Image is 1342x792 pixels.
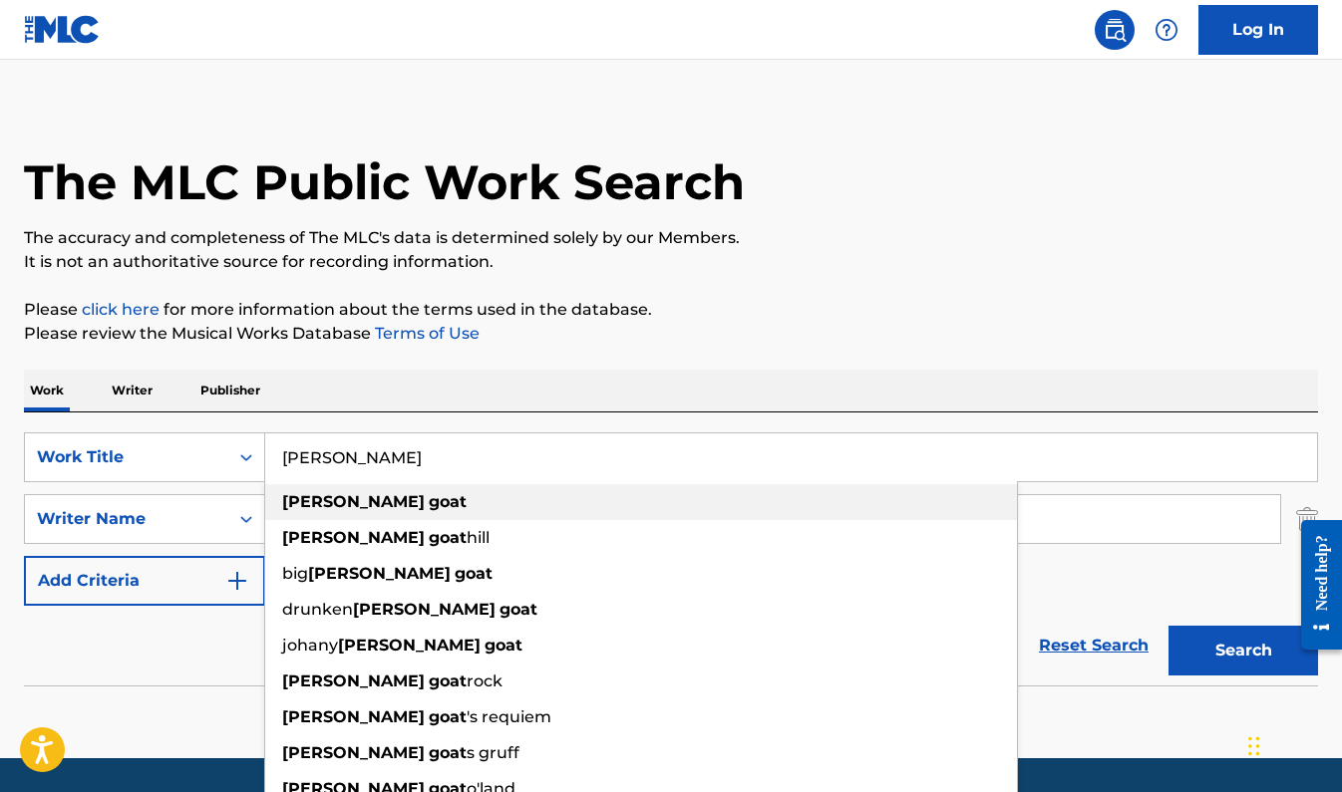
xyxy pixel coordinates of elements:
span: big [282,564,308,583]
a: Public Search [1095,10,1135,50]
img: Delete Criterion [1296,494,1318,544]
iframe: Chat Widget [1242,696,1342,792]
strong: [PERSON_NAME] [353,600,496,619]
strong: goat [500,600,537,619]
a: Terms of Use [371,324,480,343]
a: click here [82,300,160,319]
span: 's requiem [467,707,551,726]
h1: The MLC Public Work Search [24,152,745,212]
div: Drag [1248,716,1260,776]
p: Work [24,370,70,411]
p: Please for more information about the terms used in the database. [24,298,1318,322]
strong: [PERSON_NAME] [282,671,425,690]
a: Log In [1198,5,1318,55]
span: hill [467,528,490,547]
div: Help [1147,10,1186,50]
div: Work Title [37,445,216,469]
p: Please review the Musical Works Database [24,322,1318,346]
span: johany [282,636,338,655]
strong: [PERSON_NAME] [338,636,481,655]
p: The accuracy and completeness of The MLC's data is determined solely by our Members. [24,226,1318,250]
strong: [PERSON_NAME] [282,743,425,762]
img: MLC Logo [24,15,101,44]
p: It is not an authoritative source for recording information. [24,250,1318,274]
p: Publisher [194,370,266,411]
img: search [1103,18,1127,42]
button: Search [1169,626,1318,675]
span: rock [467,671,503,690]
span: drunken [282,600,353,619]
span: s gruff [467,743,519,762]
iframe: Resource Center [1286,505,1342,665]
p: Writer [106,370,159,411]
strong: [PERSON_NAME] [282,707,425,726]
div: Writer Name [37,507,216,531]
img: help [1155,18,1178,42]
strong: goat [429,707,467,726]
strong: [PERSON_NAME] [308,564,451,583]
strong: goat [429,743,467,762]
strong: [PERSON_NAME] [282,492,425,511]
strong: goat [429,492,467,511]
strong: goat [485,636,522,655]
strong: [PERSON_NAME] [282,528,425,547]
strong: goat [429,528,467,547]
a: Reset Search [1029,624,1159,667]
strong: goat [429,671,467,690]
button: Add Criteria [24,556,265,606]
img: 9d2ae6d4665cec9f34b9.svg [225,569,249,593]
strong: goat [455,564,493,583]
form: Search Form [24,432,1318,685]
